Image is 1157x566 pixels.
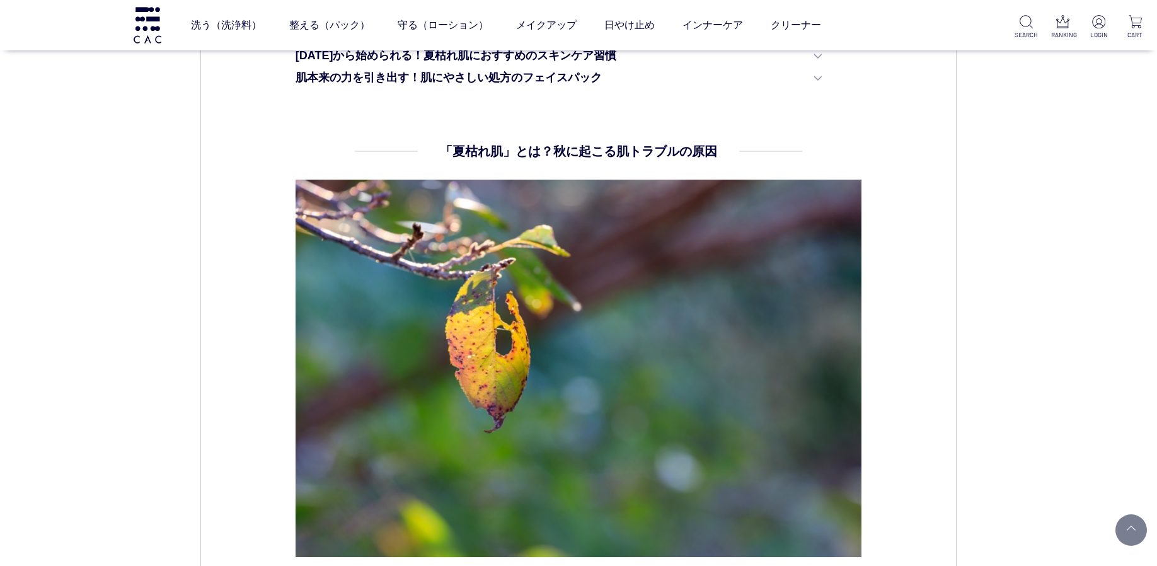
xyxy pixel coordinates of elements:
img: 枯れ葉 [296,180,862,557]
p: SEARCH [1015,30,1038,40]
a: クリーナー [771,8,821,43]
a: 肌本来の力を引き出す！肌にやさしい処方のフェイスパック [296,69,822,86]
img: logo [132,7,163,43]
a: RANKING [1051,15,1074,40]
p: LOGIN [1087,30,1110,40]
a: 守る（ローション） [398,8,488,43]
a: SEARCH [1015,15,1038,40]
a: CART [1124,15,1147,40]
a: 洗う（洗浄料） [191,8,262,43]
a: LOGIN [1087,15,1110,40]
p: RANKING [1051,30,1074,40]
a: 日やけ止め [604,8,655,43]
a: メイクアップ [516,8,577,43]
a: 整える（パック） [289,8,370,43]
p: CART [1124,30,1147,40]
a: インナーケア [682,8,743,43]
h4: 「夏枯れ肌」とは？秋に起こる肌トラブルの原因 [440,142,717,161]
